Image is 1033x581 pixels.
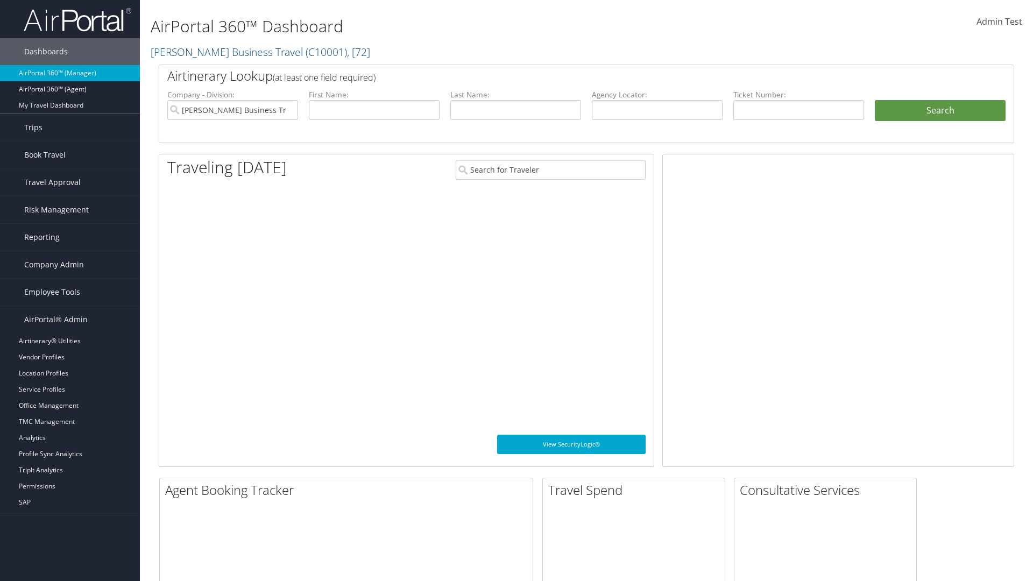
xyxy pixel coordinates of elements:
button: Search [875,100,1006,122]
span: , [ 72 ] [347,45,370,59]
span: AirPortal® Admin [24,306,88,333]
h2: Travel Spend [548,481,725,499]
h1: Traveling [DATE] [167,156,287,179]
h2: Agent Booking Tracker [165,481,533,499]
span: Dashboards [24,38,68,65]
span: Reporting [24,224,60,251]
h2: Airtinerary Lookup [167,67,935,85]
span: Book Travel [24,141,66,168]
span: Trips [24,114,43,141]
a: Admin Test [977,5,1022,39]
img: airportal-logo.png [24,7,131,32]
h1: AirPortal 360™ Dashboard [151,15,732,38]
label: First Name: [309,89,440,100]
span: Admin Test [977,16,1022,27]
label: Last Name: [450,89,581,100]
span: Travel Approval [24,169,81,196]
span: Risk Management [24,196,89,223]
span: (at least one field required) [273,72,376,83]
a: [PERSON_NAME] Business Travel [151,45,370,59]
span: ( C10001 ) [306,45,347,59]
h2: Consultative Services [740,481,916,499]
label: Agency Locator: [592,89,723,100]
a: View SecurityLogic® [497,435,646,454]
label: Ticket Number: [733,89,864,100]
span: Employee Tools [24,279,80,306]
input: Search for Traveler [456,160,646,180]
label: Company - Division: [167,89,298,100]
span: Company Admin [24,251,84,278]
